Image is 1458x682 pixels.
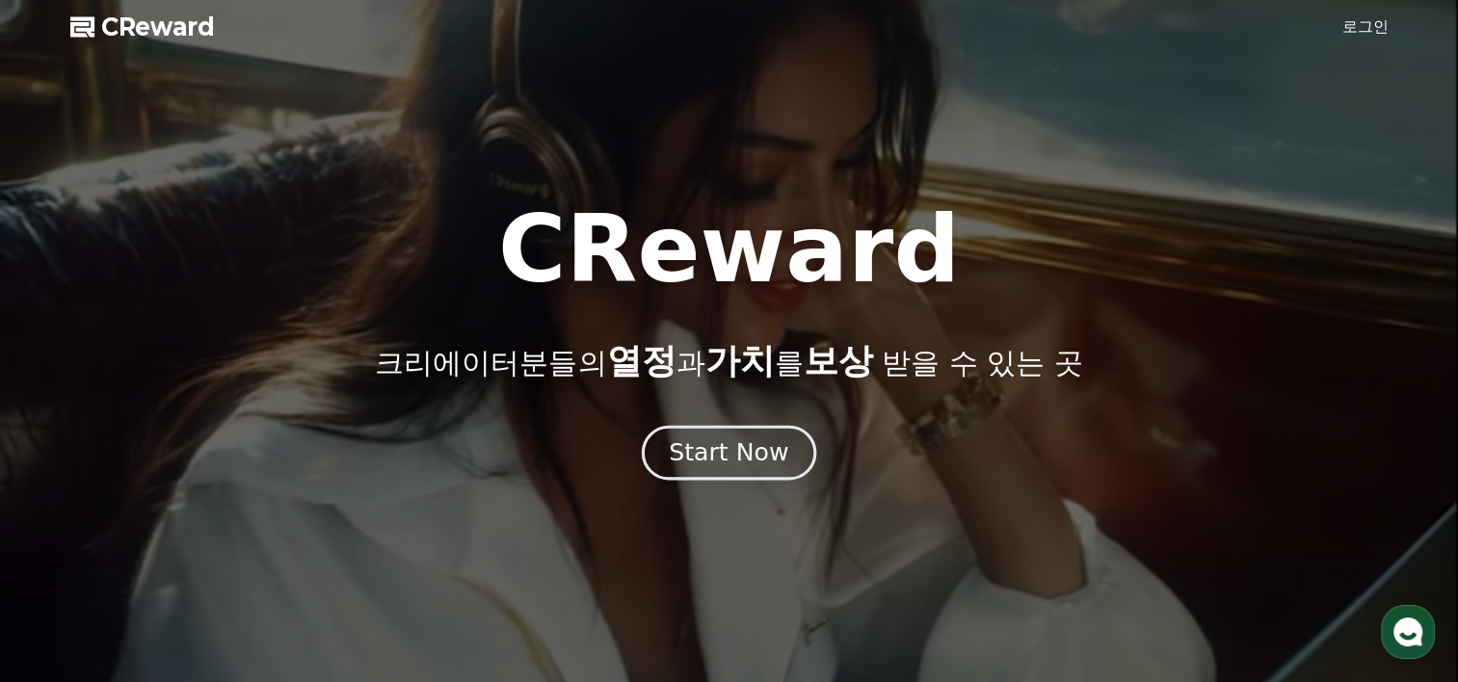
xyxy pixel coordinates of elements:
[606,341,676,380] span: 열정
[669,436,788,469] div: Start Now
[101,12,215,42] span: CReward
[70,12,215,42] a: CReward
[803,341,872,380] span: 보상
[646,446,812,464] a: Start Now
[6,522,127,570] a: 홈
[298,551,321,566] span: 설정
[127,522,249,570] a: 대화
[176,552,199,567] span: 대화
[1342,15,1389,39] a: 로그인
[375,342,1082,380] p: 크리에이터분들의 과 를 받을 수 있는 곳
[61,551,72,566] span: 홈
[642,426,816,481] button: Start Now
[498,203,960,296] h1: CReward
[249,522,370,570] a: 설정
[704,341,774,380] span: 가치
